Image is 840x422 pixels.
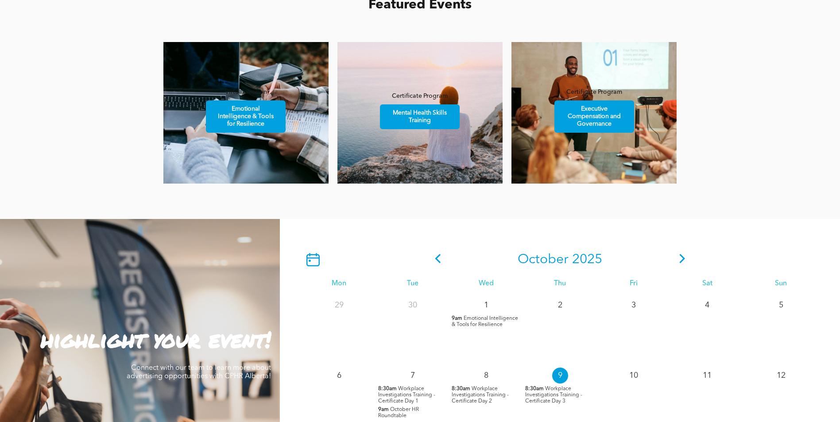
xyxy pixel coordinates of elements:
span: October [518,253,569,266]
span: Mental Health Skills Training [381,105,458,129]
a: Executive Compensation and Governance [554,100,634,133]
p: 29 [331,297,347,313]
span: 9am [452,315,462,322]
div: Tue [376,280,449,288]
span: 2025 [572,253,602,266]
div: Wed [449,280,523,288]
span: Workplace Investigations Training - Certificate Day 2 [452,386,509,404]
p: 10 [626,368,642,384]
span: 8:30am [525,386,544,392]
strong: highlight your event! [41,323,271,355]
span: 8:30am [378,386,397,392]
p: 11 [699,368,715,384]
div: Sat [670,280,744,288]
p: 9 [552,368,568,384]
span: Workplace Investigations Training - Certificate Day 1 [378,386,435,404]
p: 8 [478,368,494,384]
span: Connect with our team to learn more about advertising opportunities with CPHR Alberta! [127,364,271,380]
p: 6 [331,368,347,384]
p: 5 [773,297,789,313]
a: Mental Health Skills Training [380,104,460,129]
div: Mon [302,280,375,288]
span: 8:30am [452,386,470,392]
div: Thu [523,280,596,288]
span: Emotional Intelligence & Tools for Resilience [452,316,518,327]
p: 30 [405,297,421,313]
p: 3 [626,297,642,313]
span: 9am [378,407,389,413]
p: 12 [773,368,789,384]
p: 2 [552,297,568,313]
span: October HR Roundtable [378,407,419,418]
p: 4 [699,297,715,313]
p: 7 [405,368,421,384]
div: Fri [597,280,670,288]
span: Emotional Intelligence & Tools for Resilience [207,101,284,132]
span: Executive Compensation and Governance [556,101,633,132]
span: Workplace Investigations Training - Certificate Day 3 [525,386,582,404]
p: 1 [478,297,494,313]
div: Sun [744,280,818,288]
a: Emotional Intelligence & Tools for Resilience [206,100,286,133]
